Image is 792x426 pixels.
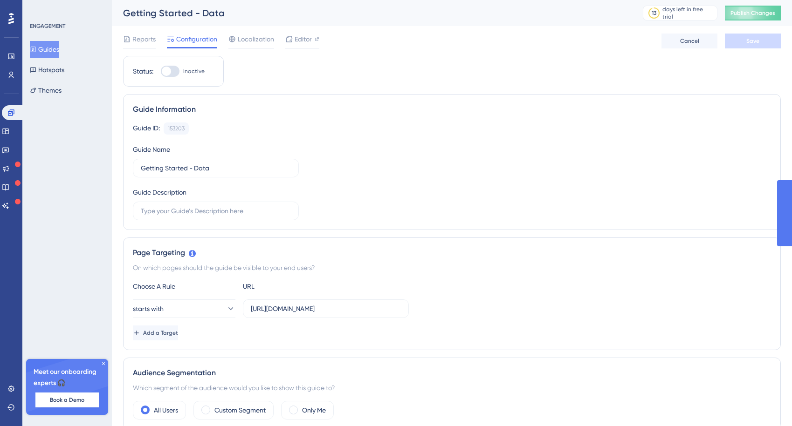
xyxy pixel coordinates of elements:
[133,281,235,292] div: Choose A Rule
[251,304,401,314] input: yourwebsite.com/path
[680,37,699,45] span: Cancel
[133,122,160,135] div: Guide ID:
[132,34,156,45] span: Reports
[141,206,291,216] input: Type your Guide’s Description here
[725,6,781,20] button: Publish Changes
[302,405,326,416] label: Only Me
[176,34,217,45] span: Configuration
[50,396,84,404] span: Book a Demo
[133,247,771,258] div: Page Targeting
[133,303,164,314] span: starts with
[133,325,178,340] button: Add a Target
[34,366,101,389] span: Meet our onboarding experts 🎧
[243,281,345,292] div: URL
[730,9,775,17] span: Publish Changes
[133,382,771,393] div: Which segment of the audience would you like to show this guide to?
[133,144,170,155] div: Guide Name
[123,7,620,20] div: Getting Started - Data
[141,163,291,173] input: Type your Guide’s Name here
[652,9,656,17] div: 13
[295,34,312,45] span: Editor
[238,34,274,45] span: Localization
[35,392,99,407] button: Book a Demo
[133,367,771,379] div: Audience Segmentation
[183,68,205,75] span: Inactive
[133,187,186,198] div: Guide Description
[214,405,266,416] label: Custom Segment
[725,34,781,48] button: Save
[746,37,759,45] span: Save
[30,61,64,78] button: Hotspots
[133,299,235,318] button: starts with
[753,389,781,417] iframe: UserGuiding AI Assistant Launcher
[168,125,185,132] div: 153203
[133,104,771,115] div: Guide Information
[30,22,65,30] div: ENGAGEMENT
[662,6,714,20] div: days left in free trial
[30,41,59,58] button: Guides
[661,34,717,48] button: Cancel
[30,82,62,99] button: Themes
[133,66,153,77] div: Status:
[143,329,178,337] span: Add a Target
[133,262,771,273] div: On which pages should the guide be visible to your end users?
[154,405,178,416] label: All Users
